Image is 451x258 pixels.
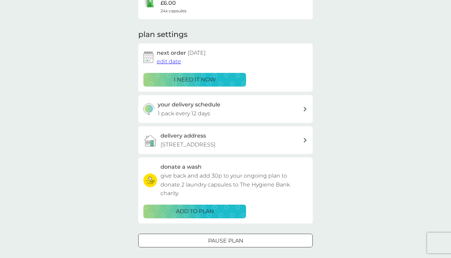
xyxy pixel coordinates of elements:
h3: donate a wash [160,163,202,171]
p: Pause plan [208,236,243,245]
p: [STREET_ADDRESS] [160,140,216,149]
button: edit date [157,57,181,66]
p: ADD TO PLAN [176,207,214,216]
button: your delivery schedule1 pack every 12 days [138,95,313,123]
span: [DATE] [188,50,206,56]
span: edit date [157,58,181,65]
h2: plan settings [138,29,188,40]
button: ADD TO PLAN [143,205,246,218]
h3: delivery address [160,131,206,140]
button: Pause plan [138,234,313,247]
p: 1 pack every 12 days [158,109,210,118]
span: 24x capsules [160,8,186,14]
p: give back and add 30p to your ongoing plan to donate 2 laundry capsules to The Hygiene Bank charity. [160,171,308,198]
a: delivery address[STREET_ADDRESS] [138,126,313,154]
h2: next order [157,49,206,57]
p: i need it now [174,75,216,84]
h3: your delivery schedule [158,100,220,109]
button: i need it now [143,73,246,87]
